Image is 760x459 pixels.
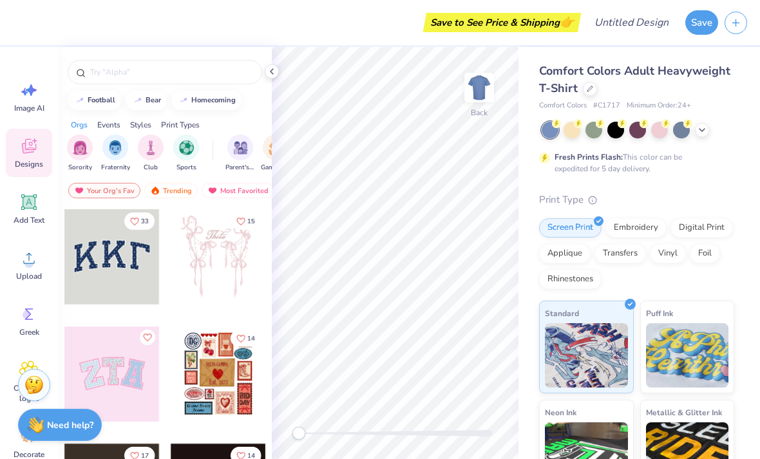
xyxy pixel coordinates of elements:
[233,140,248,155] img: Parent's Weekend Image
[225,163,255,173] span: Parent's Weekend
[14,103,44,113] span: Image AI
[161,119,200,131] div: Print Types
[178,97,189,104] img: trend_line.gif
[685,10,718,35] button: Save
[225,135,255,173] button: filter button
[67,135,93,173] div: filter for Sorority
[627,100,691,111] span: Minimum Order: 24 +
[247,218,255,225] span: 15
[141,218,149,225] span: 33
[555,152,623,162] strong: Fresh Prints Flash:
[101,135,130,173] button: filter button
[426,13,578,32] div: Save to See Price & Shipping
[138,135,164,173] button: filter button
[67,135,93,173] button: filter button
[261,135,290,173] div: filter for Game Day
[646,306,673,320] span: Puff Ink
[68,163,92,173] span: Sorority
[15,159,43,169] span: Designs
[144,163,158,173] span: Club
[173,135,199,173] div: filter for Sports
[141,453,149,459] span: 17
[68,91,121,110] button: football
[176,163,196,173] span: Sports
[545,323,628,388] img: Standard
[650,244,686,263] div: Vinyl
[261,135,290,173] button: filter button
[16,271,42,281] span: Upload
[101,135,130,173] div: filter for Fraternity
[173,135,199,173] button: filter button
[202,183,274,198] div: Most Favorited
[138,135,164,173] div: filter for Club
[231,330,261,347] button: Like
[74,186,84,195] img: most_fav.gif
[670,218,733,238] div: Digital Print
[539,63,730,96] span: Comfort Colors Adult Heavyweight T-Shirt
[292,427,305,440] div: Accessibility label
[8,383,50,404] span: Clipart & logos
[88,97,115,104] div: football
[207,186,218,195] img: most_fav.gif
[539,244,591,263] div: Applique
[101,163,130,173] span: Fraternity
[89,66,254,79] input: Try "Alpha"
[71,119,88,131] div: Orgs
[73,140,88,155] img: Sorority Image
[75,97,85,104] img: trend_line.gif
[539,192,734,207] div: Print Type
[539,100,587,111] span: Comfort Colors
[539,270,602,289] div: Rhinestones
[124,212,155,230] button: Like
[130,119,151,131] div: Styles
[126,91,167,110] button: bear
[545,406,576,419] span: Neon Ink
[68,183,140,198] div: Your Org's Fav
[594,244,646,263] div: Transfers
[471,107,488,118] div: Back
[108,140,122,155] img: Fraternity Image
[14,215,44,225] span: Add Text
[19,327,39,337] span: Greek
[225,135,255,173] div: filter for Parent's Weekend
[545,306,579,320] span: Standard
[191,97,236,104] div: homecoming
[584,10,679,35] input: Untitled Design
[144,183,198,198] div: Trending
[690,244,720,263] div: Foil
[269,140,283,155] img: Game Day Image
[646,406,722,419] span: Metallic & Glitter Ink
[560,14,574,30] span: 👉
[539,218,602,238] div: Screen Print
[261,163,290,173] span: Game Day
[47,419,93,431] strong: Need help?
[133,97,143,104] img: trend_line.gif
[466,75,492,100] img: Back
[146,97,161,104] div: bear
[144,140,158,155] img: Club Image
[247,453,255,459] span: 14
[150,186,160,195] img: trending.gif
[171,91,242,110] button: homecoming
[179,140,194,155] img: Sports Image
[646,323,729,388] img: Puff Ink
[593,100,620,111] span: # C1717
[140,330,155,345] button: Like
[247,335,255,342] span: 14
[555,151,713,174] div: This color can be expedited for 5 day delivery.
[97,119,120,131] div: Events
[231,212,261,230] button: Like
[605,218,667,238] div: Embroidery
